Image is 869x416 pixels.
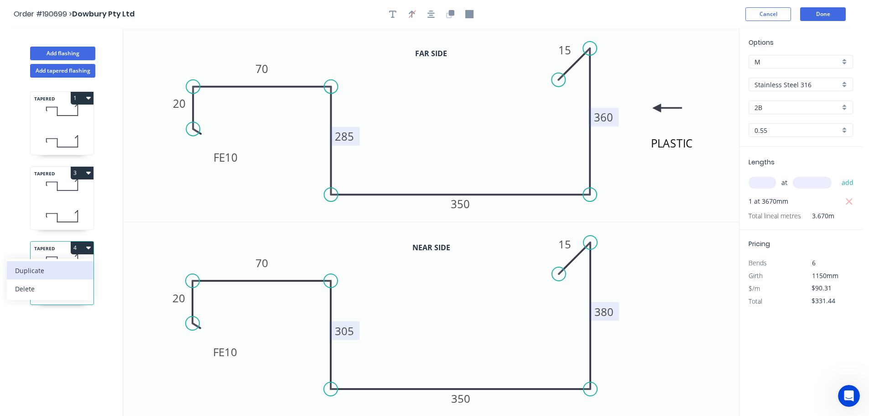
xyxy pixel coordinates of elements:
tspan: 15 [558,42,571,58]
span: Total lineal metres [749,210,801,222]
tspan: 20 [173,96,186,111]
button: Add tapered flashing [30,64,95,78]
tspan: 360 [594,110,613,125]
div: Delete [15,282,85,295]
span: Bends [749,258,767,267]
input: Price level [755,57,840,67]
tspan: FE [213,344,224,359]
button: Done [800,7,846,21]
span: 6 [812,258,816,267]
tspan: FE [213,150,225,165]
tspan: 350 [451,391,470,406]
button: Cancel [745,7,791,21]
button: 4 [71,242,94,254]
span: Dowbury Pty Ltd [72,9,135,19]
tspan: 285 [335,129,354,144]
button: 1 [71,92,94,105]
span: Options [749,38,774,47]
span: Order #190699 > [14,9,72,19]
span: $/m [749,284,760,293]
tspan: 20 [172,290,185,305]
span: Total [749,297,762,305]
span: Girth [749,271,763,280]
textarea: PLASTIC [649,134,723,168]
span: Lengths [749,158,775,167]
button: Delete [7,279,94,298]
tspan: 70 [255,255,268,270]
button: 3 [71,167,94,179]
span: 1 at 3670mm [749,195,788,208]
span: Pricing [749,239,770,248]
tspan: 70 [255,61,268,76]
div: Duplicate [15,264,85,277]
iframe: Intercom live chat [838,385,860,407]
tspan: 305 [335,323,354,338]
input: Thickness [755,126,840,135]
tspan: 15 [558,237,571,252]
tspan: 380 [594,304,614,319]
tspan: 350 [451,196,470,211]
input: Colour [755,103,840,112]
button: add [837,175,859,190]
tspan: 10 [224,344,237,359]
span: 3.670m [801,210,834,222]
button: Duplicate [7,261,94,279]
input: Material [755,80,840,90]
span: at [781,176,787,189]
span: 1150mm [812,271,838,280]
tspan: 10 [225,150,238,165]
button: Add flashing [30,47,95,60]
